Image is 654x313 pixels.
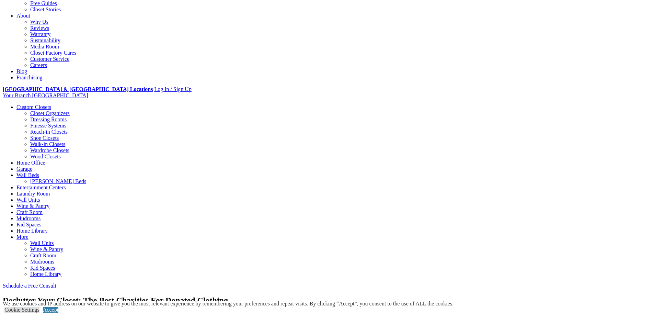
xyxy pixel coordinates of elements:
[30,110,70,116] a: Closet Organizers
[30,123,66,128] a: Finesse Systems
[16,197,40,203] a: Wall Units
[16,215,41,221] a: Mudrooms
[30,31,50,37] a: Warranty
[16,13,30,19] a: About
[30,44,59,49] a: Media Room
[30,154,61,159] a: Wood Closets
[3,86,153,92] a: [GEOGRAPHIC_DATA] & [GEOGRAPHIC_DATA] Locations
[30,246,63,252] a: Wine & Pantry
[30,50,76,56] a: Closet Factory Cares
[30,141,65,147] a: Walk-in Closets
[3,92,88,98] a: Your Branch [GEOGRAPHIC_DATA]
[16,191,50,197] a: Laundry Room
[154,86,191,92] a: Log In / Sign Up
[4,307,39,313] a: Cookie Settings
[16,166,32,172] a: Garage
[30,240,54,246] a: Wall Units
[30,0,57,6] a: Free Guides
[30,56,69,62] a: Customer Service
[3,296,651,305] h1: Declutter Your Closet: The Best Charities For Donated Clothing
[30,7,61,12] a: Closet Stories
[30,116,67,122] a: Dressing Rooms
[30,19,48,25] a: Why Us
[16,160,45,166] a: Home Office
[3,283,56,289] a: Schedule a Free Consult (opens a dropdown menu)
[16,228,48,234] a: Home Library
[30,259,54,265] a: Mudrooms
[30,135,59,141] a: Shoe Closets
[3,92,31,98] span: Your Branch
[30,129,68,135] a: Reach-in Closets
[16,172,39,178] a: Wall Beds
[32,92,88,98] span: [GEOGRAPHIC_DATA]
[16,203,49,209] a: Wine & Pantry
[16,75,43,80] a: Franchising
[16,222,41,227] a: Kid Spaces
[30,37,60,43] a: Sustainability
[16,104,51,110] a: Custom Closets
[30,265,55,271] a: Kid Spaces
[30,25,49,31] a: Reviews
[16,68,27,74] a: Blog
[16,234,28,240] a: More menu text will display only on big screen
[16,185,66,190] a: Entertainment Centers
[16,209,43,215] a: Craft Room
[43,307,58,313] a: Accept
[3,301,454,307] div: We use cookies and IP address on our website to give you the most relevant experience by remember...
[30,147,69,153] a: Wardrobe Closets
[30,253,56,258] a: Craft Room
[30,62,47,68] a: Careers
[30,178,86,184] a: [PERSON_NAME] Beds
[30,271,61,277] a: Home Library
